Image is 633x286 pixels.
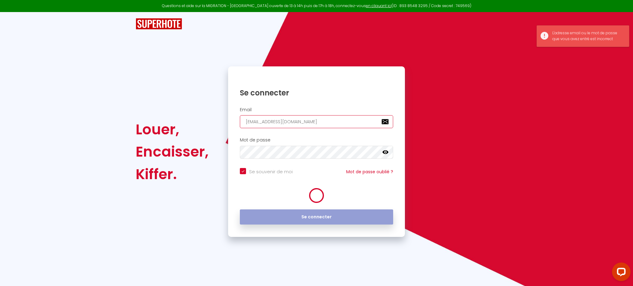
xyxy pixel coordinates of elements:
div: Kiffer. [136,163,209,185]
div: Encaisser, [136,141,209,163]
a: Mot de passe oublié ? [346,169,393,175]
h2: Mot de passe [240,137,393,143]
div: L'adresse email ou le mot de passe que vous avez entré est incorrect [552,30,623,42]
iframe: LiveChat chat widget [607,260,633,286]
h1: Se connecter [240,88,393,98]
button: Se connecter [240,209,393,225]
img: SuperHote logo [136,18,182,30]
div: Louer, [136,118,209,141]
a: en cliquant ici [366,3,392,8]
h2: Email [240,107,393,112]
input: Ton Email [240,115,393,128]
